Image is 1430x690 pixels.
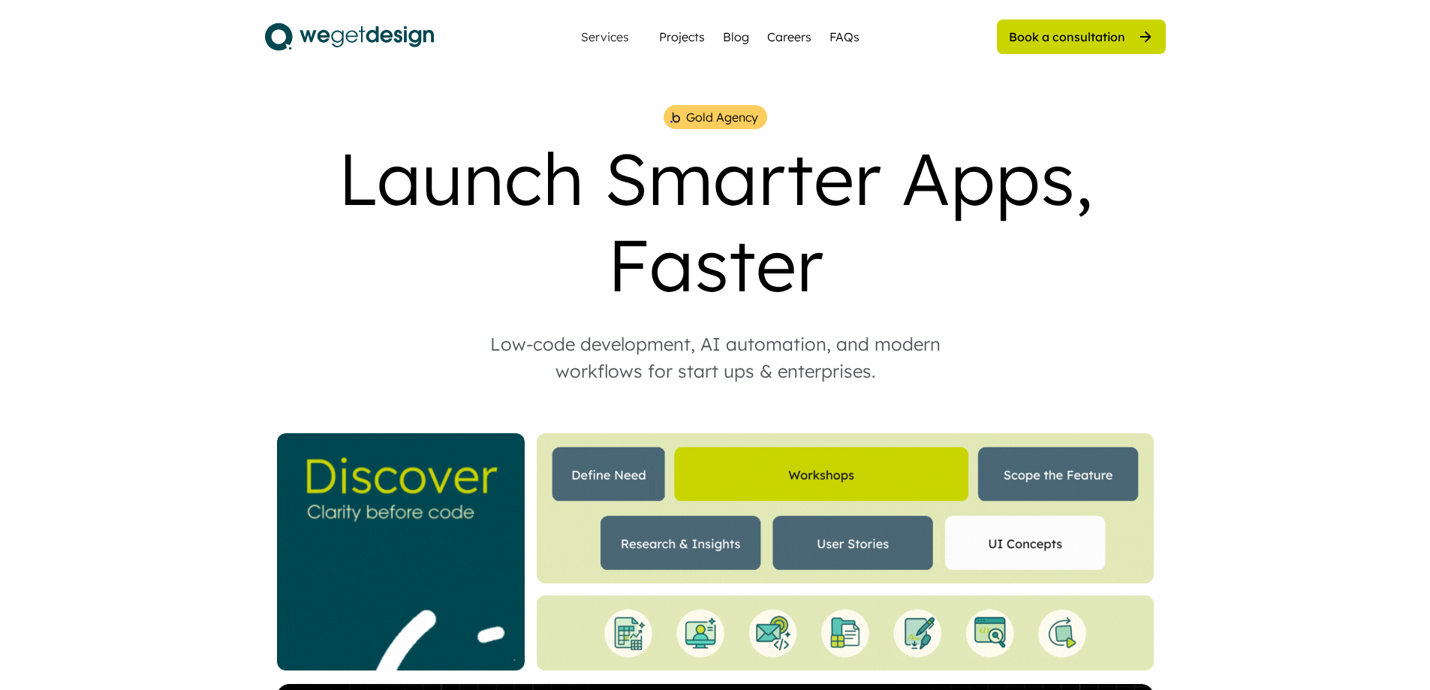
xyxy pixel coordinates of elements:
[686,108,758,126] div: Gold Agency
[460,330,971,384] div: Low-code development, AI automation, and modern workflows for start ups & enterprises.
[265,18,434,56] img: logo.svg
[537,433,1154,583] img: Website%20Landing%20%284%29.gif
[723,28,749,46] a: Blog
[669,110,682,125] img: bubble%201.png
[659,28,705,46] a: Projects
[277,433,525,670] img: _Website%20Square%20V2%20%282%29.gif
[575,31,635,43] div: Services
[537,595,1154,670] img: Bottom%20Landing%20%281%29.gif
[767,28,811,46] a: Careers
[829,28,860,46] a: FAQs
[265,135,1166,308] div: Launch Smarter Apps, Faster
[1009,29,1125,45] div: Book a consultation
